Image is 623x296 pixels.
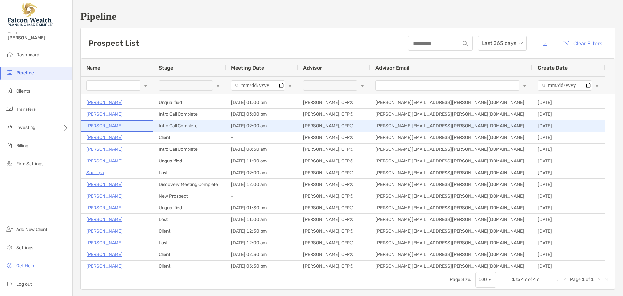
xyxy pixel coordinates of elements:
div: [PERSON_NAME], CFP® [298,225,370,237]
div: [PERSON_NAME][EMAIL_ADDRESS][PERSON_NAME][DOMAIN_NAME] [370,144,532,155]
span: Dashboard [16,52,39,58]
button: Open Filter Menu [522,83,527,88]
div: [PERSON_NAME], CFP® [298,120,370,132]
div: [DATE] 05:30 pm [226,261,298,272]
p: [PERSON_NAME] [86,180,123,188]
input: Name Filter Input [86,80,140,91]
div: Client [153,249,226,260]
div: [DATE] 02:30 pm [226,249,298,260]
div: [DATE] [532,155,605,167]
div: [DATE] 09:00 am [226,167,298,178]
a: [PERSON_NAME] [86,98,123,107]
div: [DATE] [532,261,605,272]
div: Next Page [596,277,602,282]
div: [PERSON_NAME], CFP® [298,155,370,167]
p: [PERSON_NAME] [86,145,123,153]
div: [DATE] 12:30 pm [226,225,298,237]
span: Name [86,65,100,71]
div: Client [153,261,226,272]
div: [PERSON_NAME][EMAIL_ADDRESS][PERSON_NAME][DOMAIN_NAME] [370,179,532,190]
div: [DATE] [532,144,605,155]
div: Page Size [475,272,496,288]
div: [DATE] [532,97,605,108]
div: - [226,190,298,202]
a: [PERSON_NAME] [86,262,123,270]
span: 1 [591,277,594,282]
p: [PERSON_NAME] [86,204,123,212]
div: [PERSON_NAME][EMAIL_ADDRESS][PERSON_NAME][DOMAIN_NAME] [370,97,532,108]
span: Page [570,277,581,282]
div: Intro Call Complete [153,144,226,155]
img: transfers icon [6,105,14,113]
a: [PERSON_NAME] [86,157,123,165]
span: Log out [16,281,32,287]
a: [PERSON_NAME] [86,239,123,247]
div: [DATE] [532,237,605,249]
div: Client [153,132,226,143]
div: Unqualified [153,97,226,108]
p: [PERSON_NAME] [86,192,123,200]
div: [PERSON_NAME][EMAIL_ADDRESS][PERSON_NAME][DOMAIN_NAME] [370,237,532,249]
img: firm-settings icon [6,160,14,167]
div: [PERSON_NAME], CFP® [298,144,370,155]
div: [PERSON_NAME], CFP® [298,249,370,260]
div: [DATE] 09:00 am [226,120,298,132]
img: get-help icon [6,262,14,269]
div: [DATE] 11:00 am [226,155,298,167]
div: [DATE] 08:30 am [226,144,298,155]
div: [DATE] 12:00 am [226,179,298,190]
span: Advisor [303,65,322,71]
div: [PERSON_NAME], CFP® [298,202,370,213]
a: [PERSON_NAME] [86,227,123,235]
div: [PERSON_NAME][EMAIL_ADDRESS][PERSON_NAME][DOMAIN_NAME] [370,120,532,132]
div: First Page [555,277,560,282]
div: [PERSON_NAME][EMAIL_ADDRESS][PERSON_NAME][DOMAIN_NAME] [370,202,532,213]
div: [PERSON_NAME], CFP® [298,261,370,272]
div: [PERSON_NAME], CFP® [298,190,370,202]
img: input icon [463,41,468,46]
div: [PERSON_NAME], CFP® [298,214,370,225]
div: [DATE] 03:00 pm [226,109,298,120]
div: [PERSON_NAME][EMAIL_ADDRESS][PERSON_NAME][DOMAIN_NAME] [370,249,532,260]
span: Settings [16,245,33,251]
span: Clients [16,88,30,94]
img: pipeline icon [6,69,14,76]
span: to [516,277,520,282]
div: [PERSON_NAME][EMAIL_ADDRESS][PERSON_NAME][DOMAIN_NAME] [370,214,532,225]
a: Sou Upa [86,169,104,177]
span: Get Help [16,263,34,269]
span: Stage [159,65,173,71]
div: Lost [153,237,226,249]
div: - [226,132,298,143]
h1: Pipeline [80,10,615,22]
div: Previous Page [562,277,568,282]
div: [DATE] [532,167,605,178]
div: Last Page [604,277,609,282]
div: Unqualified [153,155,226,167]
button: Open Filter Menu [143,83,148,88]
div: Discovery Meeting Complete [153,179,226,190]
div: [PERSON_NAME][EMAIL_ADDRESS][PERSON_NAME][DOMAIN_NAME] [370,132,532,143]
div: [DATE] [532,120,605,132]
div: Client [153,225,226,237]
a: [PERSON_NAME] [86,122,123,130]
div: [DATE] [532,225,605,237]
span: Pipeline [16,70,34,76]
input: Create Date Filter Input [538,80,592,91]
span: of [586,277,590,282]
span: Last 365 days [482,36,523,50]
img: logout icon [6,280,14,288]
img: dashboard icon [6,50,14,58]
span: Advisor Email [375,65,409,71]
button: Open Filter Menu [287,83,293,88]
div: Page Size: [450,277,471,282]
a: [PERSON_NAME] [86,110,123,118]
div: Lost [153,214,226,225]
div: [DATE] 01:30 pm [226,202,298,213]
div: Intro Call Complete [153,120,226,132]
